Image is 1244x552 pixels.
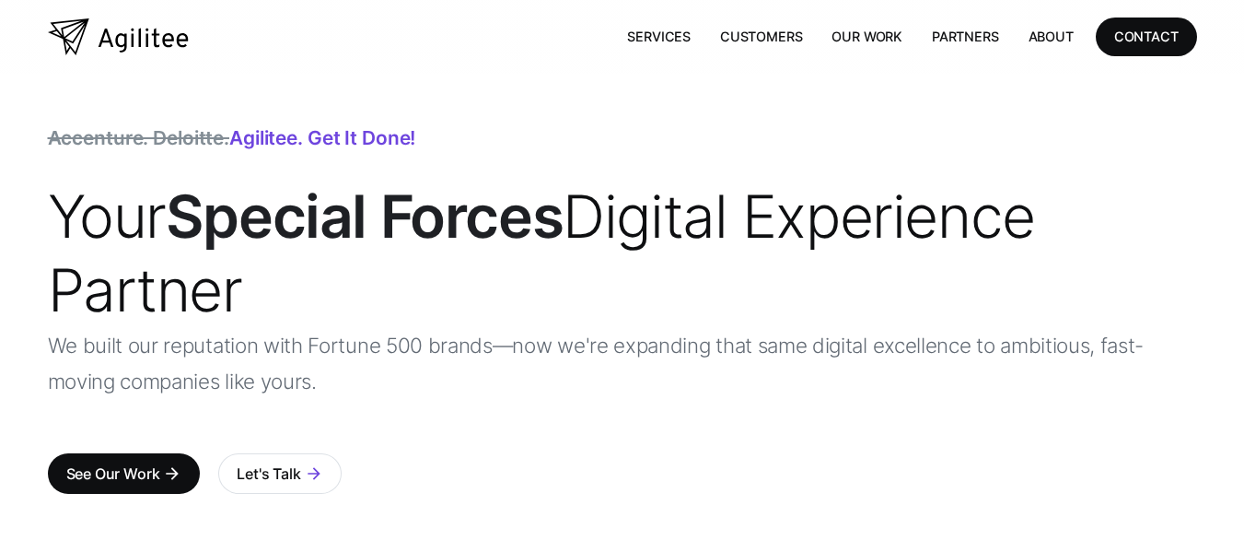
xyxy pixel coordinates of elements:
[66,461,160,487] div: See Our Work
[163,464,181,483] div: arrow_forward
[48,327,1197,399] p: We built our reputation with Fortune 500 brands—now we're expanding that same digital excellence ...
[1014,18,1088,55] a: About
[48,181,1035,325] span: Your Digital Experience Partner
[917,18,1014,55] a: Partners
[48,453,201,494] a: See Our Workarrow_forward
[305,464,323,483] div: arrow_forward
[48,129,416,147] div: Agilitee. Get it done!
[237,461,300,487] div: Let's Talk
[218,453,341,494] a: Let's Talkarrow_forward
[705,18,817,55] a: Customers
[1114,25,1179,48] div: CONTACT
[612,18,705,55] a: Services
[48,126,230,149] span: Accenture. Deloitte.
[817,18,917,55] a: Our Work
[48,18,189,55] a: home
[166,181,563,252] strong: Special Forces
[1096,18,1197,55] a: CONTACT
